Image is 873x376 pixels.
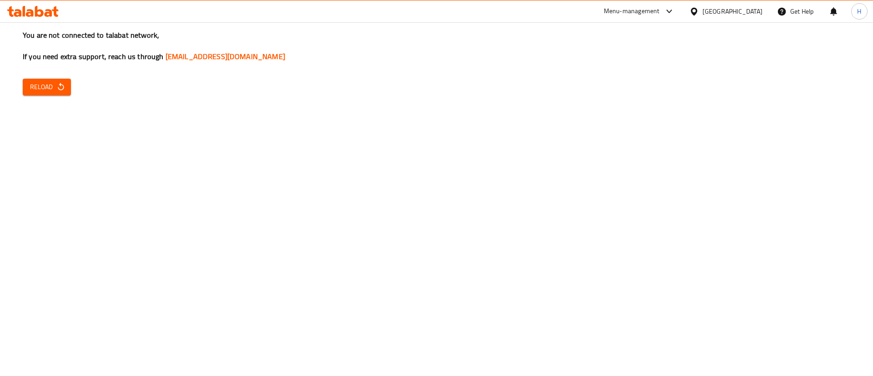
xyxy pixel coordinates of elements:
h3: You are not connected to talabat network, If you need extra support, reach us through [23,30,850,62]
a: [EMAIL_ADDRESS][DOMAIN_NAME] [166,50,285,63]
div: Menu-management [604,6,660,17]
span: Reload [30,81,64,93]
button: Reload [23,79,71,95]
div: [GEOGRAPHIC_DATA] [702,6,763,16]
span: H [857,6,861,16]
